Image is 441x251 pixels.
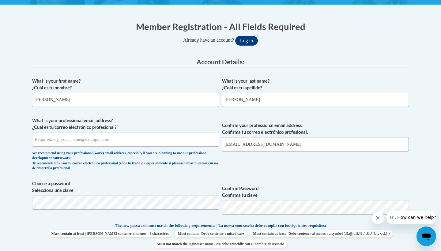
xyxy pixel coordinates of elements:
[32,117,219,131] label: What is your professional email address? ¿Cuál es tu correo electrónico profesional?
[222,185,409,199] label: Confirm Password Confirma tu clave
[32,93,219,107] input: Metadata input
[386,211,436,224] iframe: Message from company
[417,227,436,246] iframe: Button to launch messaging window
[115,223,326,228] span: The new password must match the following requirements: | La nueva contraseña debe cumplir con lo...
[32,151,219,171] div: We recommend using your professional (work) email address, especially if you are planning to use ...
[32,180,219,194] label: Choose a password Selecciona una clave
[48,230,172,237] span: Must contain at least | [PERSON_NAME] contener al menos : 4 characters
[175,230,247,237] span: Must contain | Debe contener : mixed case
[32,20,409,33] h1: Member Registration - All Fields Required
[222,78,409,91] label: What is your last name? ¿Cuál es tu apellido?
[32,78,219,91] label: What is your first name? ¿Cuál es tu nombre?
[235,36,258,46] button: Log in
[197,58,244,66] span: Account Details:
[372,212,384,224] iframe: Close message
[222,93,409,107] input: Metadata input
[154,240,287,248] span: Must not match the login/user name | No debe coincidir con el nombre de usuario
[250,230,393,237] span: Must contain at least | Debe contener al menos : a symbol (.[!,@,#,$,%,^,&,*,?,_,~,-,(,)])
[222,137,409,151] input: Required
[32,132,219,146] input: Metadata input
[183,37,234,43] span: Already have an account?
[222,122,409,136] label: Confirm your professional email address Confirma tu correo electrónico profesional.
